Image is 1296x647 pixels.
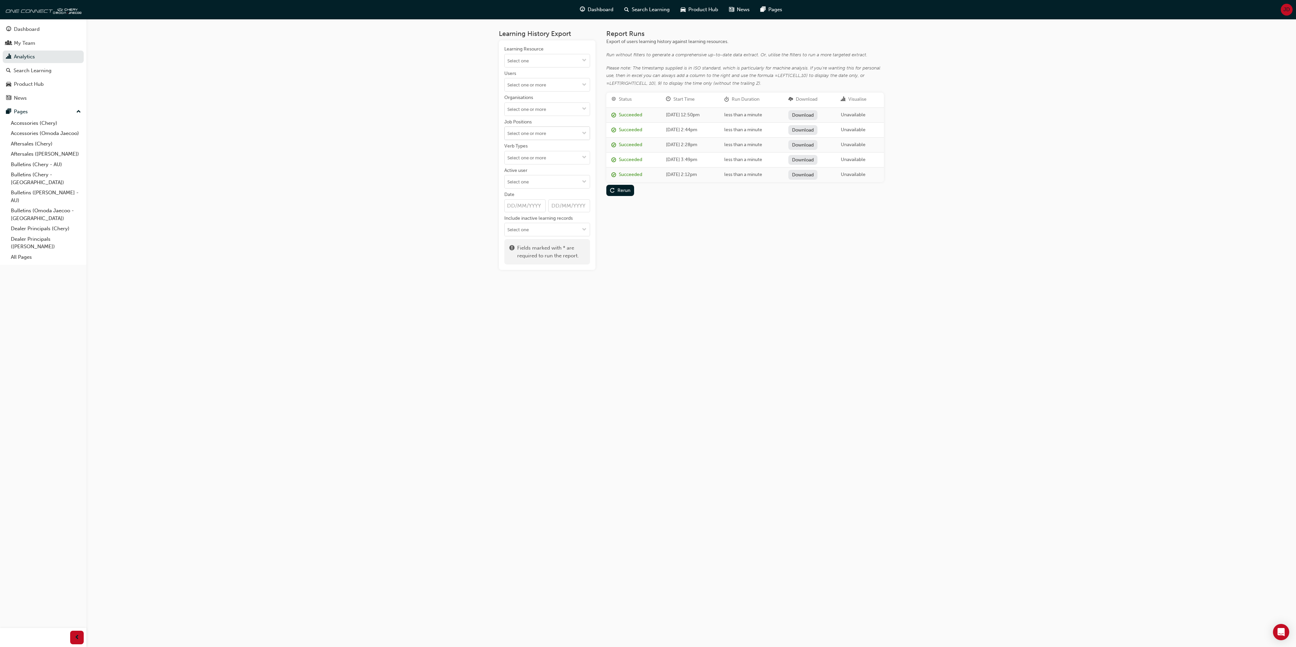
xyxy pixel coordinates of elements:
[611,142,616,148] span: report_succeeded-icon
[505,223,590,236] input: Include inactive learning recordstoggle menu
[788,155,818,165] a: Download
[619,156,642,164] div: Succeeded
[611,157,616,163] span: report_succeeded-icon
[6,40,11,46] span: people-icon
[6,54,11,60] span: chart-icon
[841,157,866,162] span: Unavailable
[582,179,587,185] span: down-icon
[3,3,81,16] a: oneconnect
[724,111,778,119] div: less than a minute
[732,96,760,103] div: Run Duration
[579,175,590,188] button: toggle menu
[666,111,714,119] div: [DATE] 12:50pm
[504,143,528,150] div: Verb Types
[796,96,817,103] div: Download
[606,64,884,87] div: Please note: The timestamp supplied is in ISO standard, which is particularly for machine analysi...
[14,80,44,88] div: Product Hub
[611,172,616,178] span: report_succeeded-icon
[582,155,587,161] span: down-icon
[624,5,629,14] span: search-icon
[606,30,884,38] h3: Report Runs
[579,151,590,164] button: toggle menu
[8,223,84,234] a: Dealer Principals (Chery)
[505,78,590,91] input: Userstoggle menu
[504,46,544,53] div: Learning Resource
[611,128,616,133] span: report_succeeded-icon
[673,96,695,103] div: Start Time
[504,215,573,222] div: Include inactive learning records
[841,112,866,118] span: Unavailable
[788,140,818,150] a: Download
[579,127,590,140] button: toggle menu
[619,3,675,17] a: search-iconSearch Learning
[666,97,671,102] span: clock-icon
[505,151,590,164] input: Verb Typestoggle menu
[579,103,590,116] button: toggle menu
[788,125,818,135] a: Download
[666,126,714,134] div: [DATE] 2:44pm
[729,5,734,14] span: news-icon
[724,126,778,134] div: less than a minute
[666,141,714,149] div: [DATE] 2:28pm
[619,141,642,149] div: Succeeded
[504,70,516,77] div: Users
[3,105,84,118] button: Pages
[666,156,714,164] div: [DATE] 3:49pm
[3,51,84,63] a: Analytics
[75,633,80,642] span: prev-icon
[1283,6,1290,14] span: JD
[619,171,642,179] div: Succeeded
[617,188,630,193] div: Rerun
[610,188,615,194] span: replay-icon
[582,131,587,137] span: down-icon
[8,128,84,139] a: Accessories (Omoda Jaecoo)
[582,227,587,233] span: down-icon
[3,78,84,91] a: Product Hub
[8,205,84,223] a: Bulletins (Omoda Jaecoo - [GEOGRAPHIC_DATA])
[8,188,84,205] a: Bulletins ([PERSON_NAME] - AU)
[574,3,619,17] a: guage-iconDashboard
[8,234,84,252] a: Dealer Principals ([PERSON_NAME])
[504,94,533,101] div: Organisations
[848,96,867,103] div: Visualise
[611,97,616,102] span: target-icon
[724,141,778,149] div: less than a minute
[6,81,11,87] span: car-icon
[761,5,766,14] span: pages-icon
[509,244,514,259] span: exclaim-icon
[724,156,778,164] div: less than a minute
[3,23,84,36] a: Dashboard
[505,103,590,116] input: Organisationstoggle menu
[3,22,84,105] button: DashboardMy TeamAnalyticsSearch LearningProduct HubNews
[505,127,590,140] input: Job Positionstoggle menu
[619,111,642,119] div: Succeeded
[619,96,632,103] div: Status
[737,6,750,14] span: News
[14,67,52,75] div: Search Learning
[6,68,11,74] span: search-icon
[504,191,514,198] div: Date
[8,159,84,170] a: Bulletins (Chery - AU)
[517,244,585,259] span: Fields marked with * are required to run the report.
[606,39,728,44] span: Export of users learning history against learning resources.
[768,6,782,14] span: Pages
[606,51,884,59] div: Run without filters to generate a comprehensive up-to-date data extract. Or, utilise the filters ...
[505,54,590,67] input: Learning Resourcetoggle menu
[6,26,11,33] span: guage-icon
[3,64,84,77] a: Search Learning
[841,142,866,148] span: Unavailable
[8,149,84,159] a: Aftersales ([PERSON_NAME])
[788,97,793,102] span: download-icon
[666,171,714,179] div: [DATE] 2:12pm
[580,5,585,14] span: guage-icon
[841,97,846,102] span: chart-icon
[681,5,686,14] span: car-icon
[504,199,546,212] input: Date
[499,30,595,38] h3: Learning History Export
[548,199,590,212] input: Date
[579,223,590,236] button: toggle menu
[724,3,755,17] a: news-iconNews
[619,126,642,134] div: Succeeded
[6,109,11,115] span: pages-icon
